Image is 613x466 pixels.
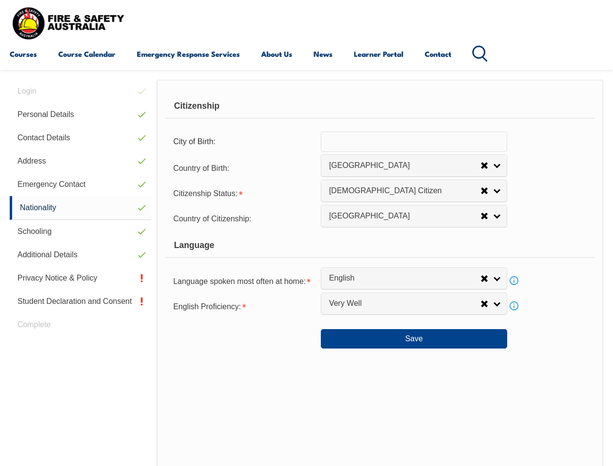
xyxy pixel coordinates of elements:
span: Language spoken most often at home: [173,277,306,285]
a: Student Declaration and Consent [10,290,151,313]
a: Contact [425,42,451,66]
div: Citizenship Status is required. [166,183,321,202]
a: Nationality [10,196,151,220]
span: Country of Birth: [173,164,230,172]
a: Emergency Contact [10,173,151,196]
span: [GEOGRAPHIC_DATA] [329,161,480,171]
span: Country of Citizenship: [173,215,251,223]
a: Course Calendar [58,42,116,66]
span: [GEOGRAPHIC_DATA] [329,211,480,221]
button: Save [321,329,507,349]
a: About Us [261,42,292,66]
span: English [329,273,480,283]
a: Emergency Response Services [137,42,240,66]
a: Courses [10,42,37,66]
a: Privacy Notice & Policy [10,266,151,290]
div: City of Birth: [166,133,321,151]
span: English Proficiency: [173,302,241,311]
a: Info [507,274,521,287]
div: Citizenship [166,94,595,118]
span: Citizenship Status: [173,189,238,198]
a: News [314,42,332,66]
div: Language [166,233,595,258]
a: Schooling [10,220,151,243]
a: Address [10,150,151,173]
div: English Proficiency is required. [166,296,321,316]
span: Very Well [329,299,480,309]
a: Contact Details [10,126,151,150]
span: [DEMOGRAPHIC_DATA] Citizen [329,186,480,196]
div: Language spoken most often at home is required. [166,271,321,290]
a: Personal Details [10,103,151,126]
a: Learner Portal [354,42,403,66]
a: Additional Details [10,243,151,266]
a: Info [507,299,521,313]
